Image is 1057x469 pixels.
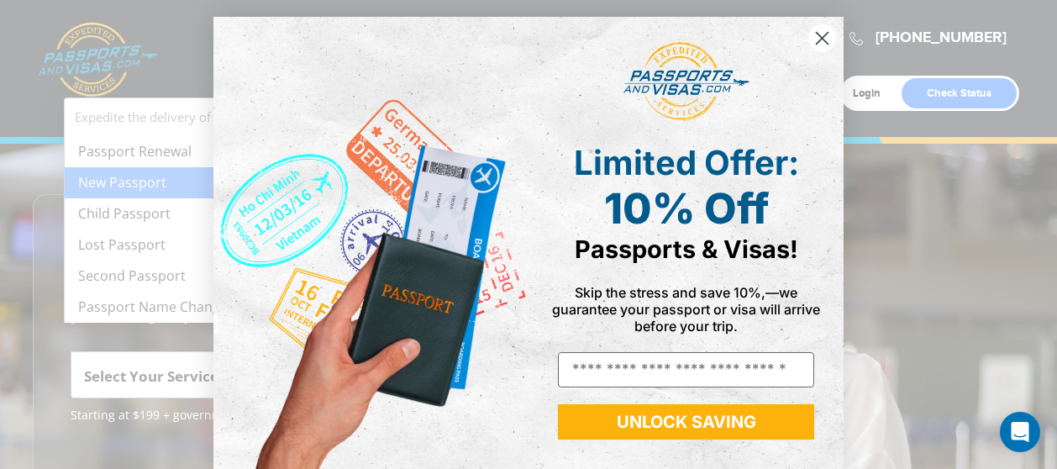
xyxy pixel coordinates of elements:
span: Skip the stress and save 10%,—we guarantee your passport or visa will arrive before your trip. [552,284,820,335]
span: Passports & Visas! [575,234,798,264]
span: Limited Offer: [574,142,799,183]
div: Open Intercom Messenger [1000,412,1040,452]
img: passports and visas [623,42,749,121]
span: 10% Off [604,183,769,234]
button: UNLOCK SAVING [558,404,814,440]
button: Close dialog [807,24,837,53]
